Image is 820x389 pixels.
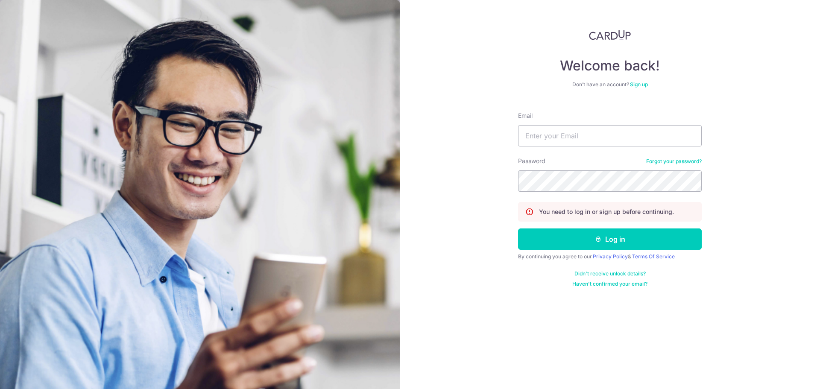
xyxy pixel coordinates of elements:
button: Log in [518,228,702,250]
img: CardUp Logo [589,30,631,40]
input: Enter your Email [518,125,702,146]
a: Forgot your password? [646,158,702,165]
a: Haven't confirmed your email? [572,281,647,287]
label: Email [518,111,533,120]
h4: Welcome back! [518,57,702,74]
a: Terms Of Service [632,253,675,260]
div: By continuing you agree to our & [518,253,702,260]
div: Don’t have an account? [518,81,702,88]
p: You need to log in or sign up before continuing. [539,208,674,216]
a: Didn't receive unlock details? [574,270,646,277]
a: Privacy Policy [593,253,628,260]
a: Sign up [630,81,648,88]
label: Password [518,157,545,165]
